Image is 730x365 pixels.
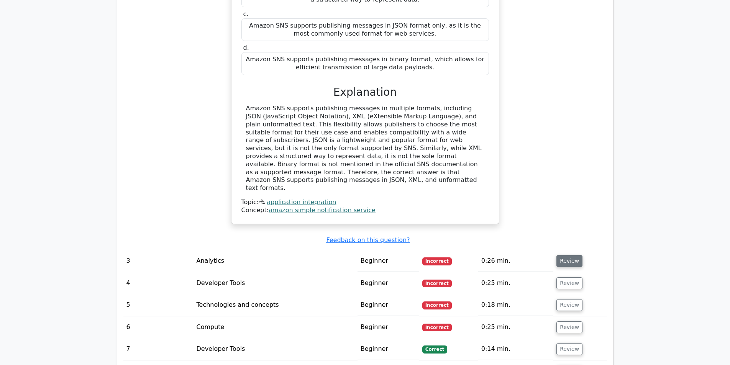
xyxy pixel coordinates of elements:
span: d. [243,44,249,51]
div: Amazon SNS supports publishing messages in JSON format only, as it is the most commonly used form... [241,18,489,41]
td: 4 [123,272,194,294]
td: Beginner [358,316,419,338]
td: 0:25 min. [478,316,553,338]
td: Beginner [358,272,419,294]
span: Incorrect [422,257,452,265]
a: Feedback on this question? [326,236,410,244]
button: Review [556,299,582,311]
td: 0:18 min. [478,294,553,316]
td: Compute [193,316,357,338]
td: 6 [123,316,194,338]
div: Concept: [241,206,489,214]
td: 5 [123,294,194,316]
td: Beginner [358,250,419,272]
td: Developer Tools [193,338,357,360]
td: 7 [123,338,194,360]
td: 0:14 min. [478,338,553,360]
td: Analytics [193,250,357,272]
td: Beginner [358,338,419,360]
span: Correct [422,345,447,353]
span: Incorrect [422,301,452,309]
span: Incorrect [422,280,452,287]
span: Incorrect [422,324,452,331]
td: Beginner [358,294,419,316]
td: 0:25 min. [478,272,553,294]
div: Topic: [241,198,489,206]
button: Review [556,321,582,333]
span: c. [243,10,249,18]
td: Developer Tools [193,272,357,294]
a: application integration [267,198,336,206]
td: 0:26 min. [478,250,553,272]
td: 3 [123,250,194,272]
a: amazon simple notification service [269,206,376,214]
div: Amazon SNS supports publishing messages in binary format, which allows for efficient transmission... [241,52,489,75]
button: Review [556,343,582,355]
td: Technologies and concepts [193,294,357,316]
h3: Explanation [246,86,484,99]
button: Review [556,255,582,267]
button: Review [556,277,582,289]
div: Amazon SNS supports publishing messages in multiple formats, including JSON (JavaScript Object No... [246,105,484,192]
